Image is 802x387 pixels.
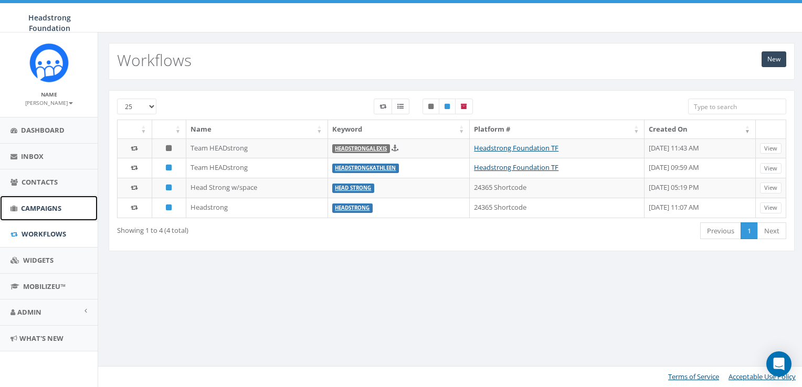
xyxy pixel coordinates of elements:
a: Previous [700,222,741,240]
td: [DATE] 11:43 AM [645,138,756,158]
td: [DATE] 05:19 PM [645,178,756,198]
td: Head Strong w/space [186,178,328,198]
label: Workflow [374,99,392,114]
th: Created On: activate to sort column ascending [645,120,756,138]
i: Published [166,204,172,211]
a: View [760,182,782,193]
label: Archived [455,99,473,114]
a: Acceptable Use Policy [729,372,796,381]
th: Name: activate to sort column ascending [186,120,328,138]
span: MobilizeU™ [23,282,66,291]
small: Name [41,91,57,98]
a: HEADstrongAlexis [335,145,387,152]
th: : activate to sort column ascending [118,120,152,138]
a: Headstrong Foundation TF [474,143,558,153]
span: Workflows [22,229,66,239]
a: Head Strong [335,185,371,191]
a: View [760,163,782,174]
a: View [760,202,782,213]
a: Terms of Service [668,372,719,381]
label: Unpublished [423,99,439,114]
a: New [762,51,786,67]
td: Headstrong [186,198,328,218]
td: [DATE] 09:59 AM [645,158,756,178]
td: [DATE] 11:07 AM [645,198,756,218]
span: Campaigns [21,203,61,213]
span: Inbox [21,152,44,161]
i: Published [166,164,172,171]
span: Contacts [22,177,58,187]
input: Type to search [688,99,787,114]
i: Published [166,184,172,191]
span: Admin [17,307,41,317]
th: Keyword: activate to sort column ascending [328,120,470,138]
div: Showing 1 to 4 (4 total) [117,221,387,235]
a: View [760,143,782,154]
img: Rally_platform_Icon_1.png [29,43,69,82]
span: What's New [19,334,64,343]
span: Widgets [23,255,54,265]
label: Menu [392,99,409,114]
span: Headstrong Foundation [28,13,71,33]
div: Open Intercom Messenger [766,351,792,377]
a: [PERSON_NAME] [25,98,73,107]
td: Team HEADstrong [186,138,328,158]
th: : activate to sort column ascending [152,120,187,138]
h2: Workflows [117,51,192,69]
a: Headstrong Foundation TF [474,163,558,172]
td: Team HEADstrong [186,158,328,178]
a: Headstrong [335,205,370,211]
a: 1 [741,222,758,240]
td: 24365 Shortcode [470,178,645,198]
a: HEADstrongKathleen [335,165,396,171]
th: Platform #: activate to sort column ascending [470,120,645,138]
td: 24365 Shortcode [470,198,645,218]
i: Unpublished [166,145,172,152]
small: [PERSON_NAME] [25,99,73,106]
a: Next [757,222,786,240]
span: Dashboard [21,125,65,135]
label: Published [439,99,456,114]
